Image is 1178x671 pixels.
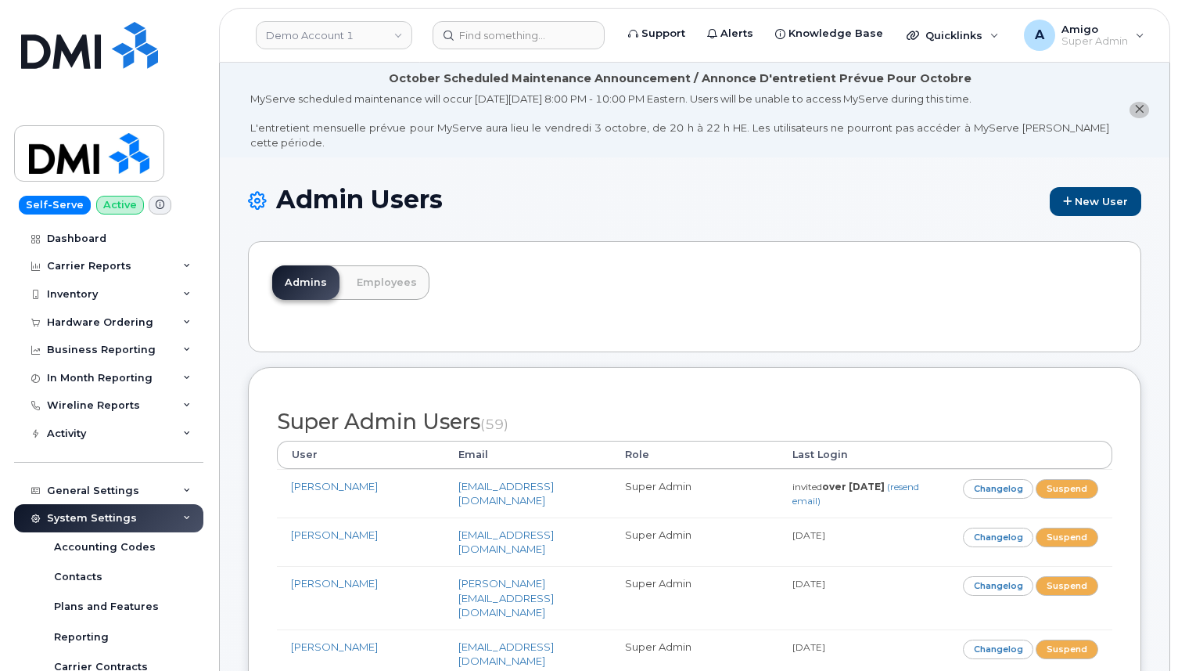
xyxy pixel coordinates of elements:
[1036,528,1098,547] a: Suspend
[611,566,778,630] td: Super Admin
[963,576,1034,596] a: Changelog
[1036,479,1098,499] a: Suspend
[963,479,1034,499] a: Changelog
[1036,640,1098,659] a: Suspend
[1130,102,1149,118] button: close notification
[444,441,612,469] th: Email
[458,640,554,668] a: [EMAIL_ADDRESS][DOMAIN_NAME]
[277,441,444,469] th: User
[1036,576,1098,596] a: Suspend
[480,416,508,432] small: (59)
[344,265,429,300] a: Employees
[611,469,778,518] td: Super Admin
[458,529,554,556] a: [EMAIL_ADDRESS][DOMAIN_NAME]
[458,480,554,507] a: [EMAIL_ADDRESS][DOMAIN_NAME]
[963,528,1034,547] a: Changelog
[822,481,885,492] strong: over [DATE]
[611,441,778,469] th: Role
[277,410,1112,434] h2: Super Admin Users
[778,441,946,469] th: Last Login
[611,518,778,566] td: Super Admin
[250,92,1109,150] div: MyServe scheduled maintenance will occur [DATE][DATE] 8:00 PM - 10:00 PM Eastern. Users will be u...
[963,640,1034,659] a: Changelog
[1050,187,1141,216] a: New User
[291,529,378,541] a: [PERSON_NAME]
[291,480,378,492] a: [PERSON_NAME]
[272,265,339,300] a: Admins
[248,186,1141,216] h1: Admin Users
[792,529,825,541] small: [DATE]
[389,70,971,87] div: October Scheduled Maintenance Announcement / Annonce D'entretient Prévue Pour Octobre
[291,640,378,653] a: [PERSON_NAME]
[792,481,919,507] small: invited
[792,641,825,653] small: [DATE]
[458,577,554,619] a: [PERSON_NAME][EMAIL_ADDRESS][DOMAIN_NAME]
[792,578,825,590] small: [DATE]
[291,577,378,590] a: [PERSON_NAME]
